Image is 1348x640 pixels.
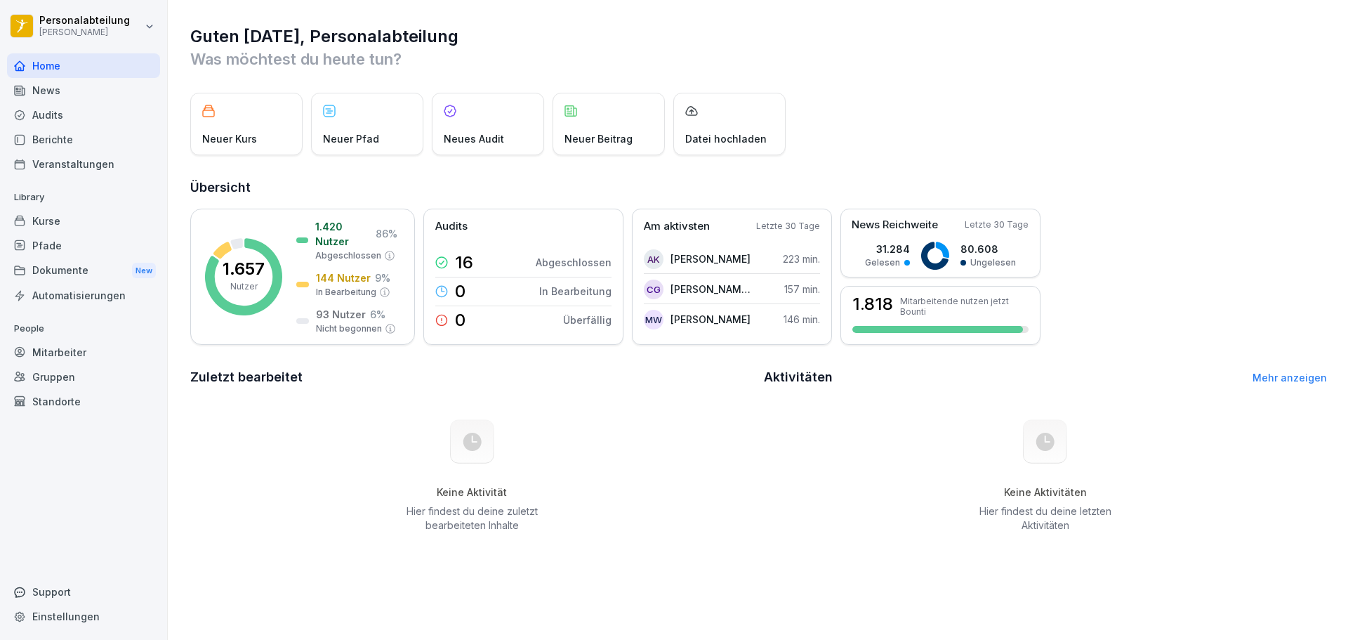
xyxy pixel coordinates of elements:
h5: Keine Aktivität [401,486,543,499]
p: Mitarbeitende nutzen jetzt Bounti [900,296,1029,317]
p: 1.420 Nutzer [315,219,371,249]
p: 86 % [376,226,397,241]
a: Einstellungen [7,604,160,629]
a: Automatisierungen [7,283,160,308]
p: 31.284 [865,242,910,256]
p: 9 % [375,270,390,285]
p: 223 min. [783,252,820,266]
p: Neuer Beitrag [564,131,633,146]
p: [PERSON_NAME] [670,312,751,327]
p: 157 min. [784,282,820,296]
p: In Bearbeitung [316,286,376,299]
p: Nutzer [230,280,258,293]
p: 1.657 [223,261,265,277]
p: [PERSON_NAME] [39,27,130,37]
h1: Guten [DATE], Personalabteilung [190,25,1327,48]
div: CG [644,280,663,299]
a: Home [7,53,160,78]
div: MW [644,310,663,329]
p: 16 [455,254,473,271]
p: Letzte 30 Tage [756,220,820,233]
p: Library [7,186,160,209]
a: Berichte [7,127,160,152]
p: Hier findest du deine zuletzt bearbeiteten Inhalte [401,504,543,533]
p: Personalabteilung [39,15,130,27]
a: Mehr anzeigen [1253,372,1327,384]
div: AK [644,249,663,269]
p: Überfällig [563,313,612,327]
a: Kurse [7,209,160,233]
p: Gelesen [865,256,900,269]
a: Gruppen [7,365,160,389]
p: Neuer Kurs [202,131,257,146]
a: Pfade [7,233,160,258]
h2: Übersicht [190,178,1327,197]
p: Neues Audit [444,131,504,146]
p: 144 Nutzer [316,270,371,285]
p: Abgeschlossen [315,249,381,262]
a: News [7,78,160,103]
div: Support [7,580,160,604]
a: DokumenteNew [7,258,160,284]
p: Audits [435,218,468,235]
p: [PERSON_NAME] [670,252,751,266]
p: People [7,318,160,340]
p: 80.608 [960,242,1016,256]
p: Nicht begonnen [316,322,382,335]
p: [PERSON_NAME] [PERSON_NAME] [670,282,751,296]
h2: Zuletzt bearbeitet [190,367,754,387]
p: Datei hochladen [685,131,767,146]
p: Hier findest du deine letzten Aktivitäten [974,504,1116,533]
p: 93 Nutzer [316,307,366,322]
p: Abgeschlossen [536,255,612,270]
p: 0 [455,312,465,329]
a: Standorte [7,389,160,414]
a: Veranstaltungen [7,152,160,176]
p: Letzte 30 Tage [965,218,1029,231]
p: Neuer Pfad [323,131,379,146]
h3: 1.818 [852,296,893,313]
a: Audits [7,103,160,127]
p: 0 [455,283,465,300]
h2: Aktivitäten [764,367,833,387]
p: 6 % [370,307,385,322]
p: Ungelesen [970,256,1016,269]
p: Am aktivsten [644,218,710,235]
p: In Bearbeitung [539,284,612,299]
a: Mitarbeiter [7,340,160,365]
p: 146 min. [784,312,820,327]
div: Dokumente [7,258,160,284]
div: New [132,263,156,279]
h5: Keine Aktivitäten [974,486,1116,499]
p: News Reichweite [852,217,938,233]
p: Was möchtest du heute tun? [190,48,1327,70]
